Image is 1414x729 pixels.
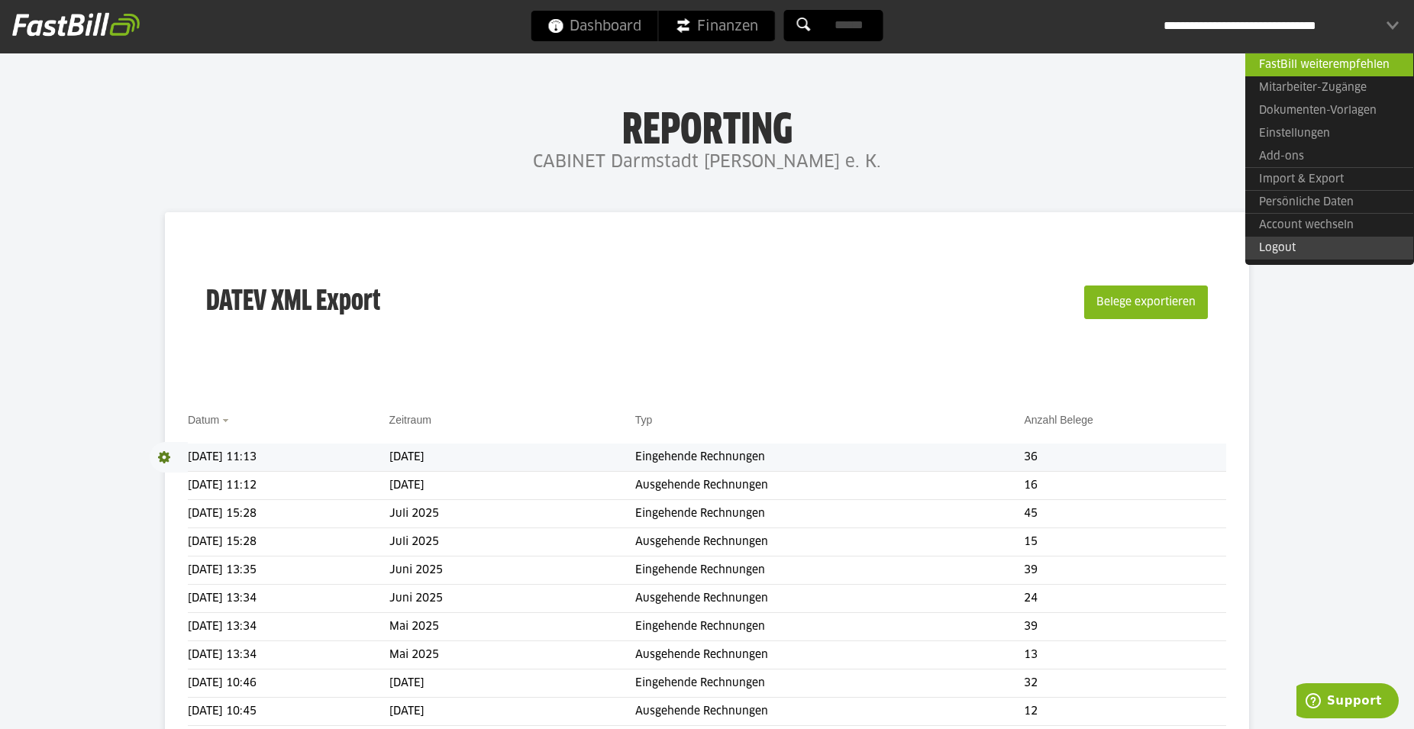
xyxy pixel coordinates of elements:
[1245,213,1413,237] a: Account wechseln
[1245,122,1413,145] a: Einstellungen
[188,500,389,528] td: [DATE] 15:28
[188,613,389,641] td: [DATE] 13:34
[1024,444,1225,472] td: 36
[188,472,389,500] td: [DATE] 11:12
[389,414,431,426] a: Zeitraum
[1024,472,1225,500] td: 16
[1245,76,1413,99] a: Mitarbeiter-Zugänge
[1024,641,1225,669] td: 13
[635,669,1025,698] td: Eingehende Rechnungen
[206,253,380,351] h3: DATEV XML Export
[188,585,389,613] td: [DATE] 13:34
[389,556,635,585] td: Juni 2025
[1024,585,1225,613] td: 24
[1084,285,1208,319] button: Belege exportieren
[635,414,653,426] a: Typ
[389,669,635,698] td: [DATE]
[1245,53,1413,76] a: FastBill weiterempfehlen
[389,500,635,528] td: Juli 2025
[635,613,1025,641] td: Eingehende Rechnungen
[1296,683,1399,721] iframe: Öffnet ein Widget, in dem Sie weitere Informationen finden
[188,556,389,585] td: [DATE] 13:35
[389,472,635,500] td: [DATE]
[389,444,635,472] td: [DATE]
[635,556,1025,585] td: Eingehende Rechnungen
[635,585,1025,613] td: Ausgehende Rechnungen
[1245,237,1413,260] a: Logout
[153,108,1261,147] h1: Reporting
[635,698,1025,726] td: Ausgehende Rechnungen
[188,669,389,698] td: [DATE] 10:46
[1024,414,1093,426] a: Anzahl Belege
[389,585,635,613] td: Juni 2025
[1245,190,1413,214] a: Persönliche Daten
[188,414,219,426] a: Datum
[635,500,1025,528] td: Eingehende Rechnungen
[188,528,389,556] td: [DATE] 15:28
[389,698,635,726] td: [DATE]
[188,698,389,726] td: [DATE] 10:45
[1024,613,1225,641] td: 39
[1024,556,1225,585] td: 39
[222,419,232,422] img: sort_desc.gif
[389,528,635,556] td: Juli 2025
[1245,145,1413,168] a: Add-ons
[635,444,1025,472] td: Eingehende Rechnungen
[188,641,389,669] td: [DATE] 13:34
[1024,528,1225,556] td: 15
[676,11,758,41] span: Finanzen
[389,641,635,669] td: Mai 2025
[389,613,635,641] td: Mai 2025
[635,472,1025,500] td: Ausgehende Rechnungen
[1024,500,1225,528] td: 45
[1024,698,1225,726] td: 12
[659,11,775,41] a: Finanzen
[12,12,140,37] img: fastbill_logo_white.png
[635,641,1025,669] td: Ausgehende Rechnungen
[1245,99,1413,122] a: Dokumenten-Vorlagen
[1024,669,1225,698] td: 32
[548,11,641,41] span: Dashboard
[188,444,389,472] td: [DATE] 11:13
[635,528,1025,556] td: Ausgehende Rechnungen
[1245,167,1413,191] a: Import & Export
[531,11,658,41] a: Dashboard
